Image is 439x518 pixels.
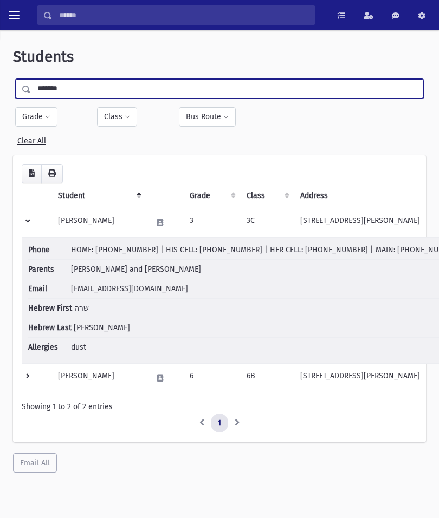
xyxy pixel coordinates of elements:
th: Grade: activate to sort column ascending [183,183,240,208]
span: Phone [28,244,69,255]
a: Clear All [17,132,46,146]
button: Class [97,107,137,127]
td: 3C [240,208,294,237]
button: toggle menu [4,5,24,25]
td: 3 [183,208,240,237]
span: Parents [28,264,69,275]
button: Email All [13,453,57,473]
span: Students [13,48,74,65]
span: dust [71,343,86,352]
span: Hebrew First [28,303,72,314]
span: Email [28,283,69,294]
span: [EMAIL_ADDRESS][DOMAIN_NAME] [71,284,188,293]
th: Class: activate to sort column ascending [240,183,294,208]
button: Bus Route [179,107,236,127]
td: 6B [240,363,294,392]
button: CSV [22,164,42,183]
th: Student: activate to sort column descending [51,183,146,208]
span: [PERSON_NAME] [74,323,130,332]
div: Showing 1 to 2 of 2 entries [22,401,417,412]
td: [PERSON_NAME] [51,208,146,237]
button: Grade [15,107,57,127]
span: [PERSON_NAME] and [PERSON_NAME] [71,265,201,274]
span: Allergies [28,342,69,353]
span: Hebrew Last [28,322,72,333]
td: [PERSON_NAME] [51,363,146,392]
button: Print [41,164,63,183]
td: 6 [183,363,240,392]
a: 1 [211,414,228,433]
input: Search [53,5,315,25]
span: שרה [74,304,89,313]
